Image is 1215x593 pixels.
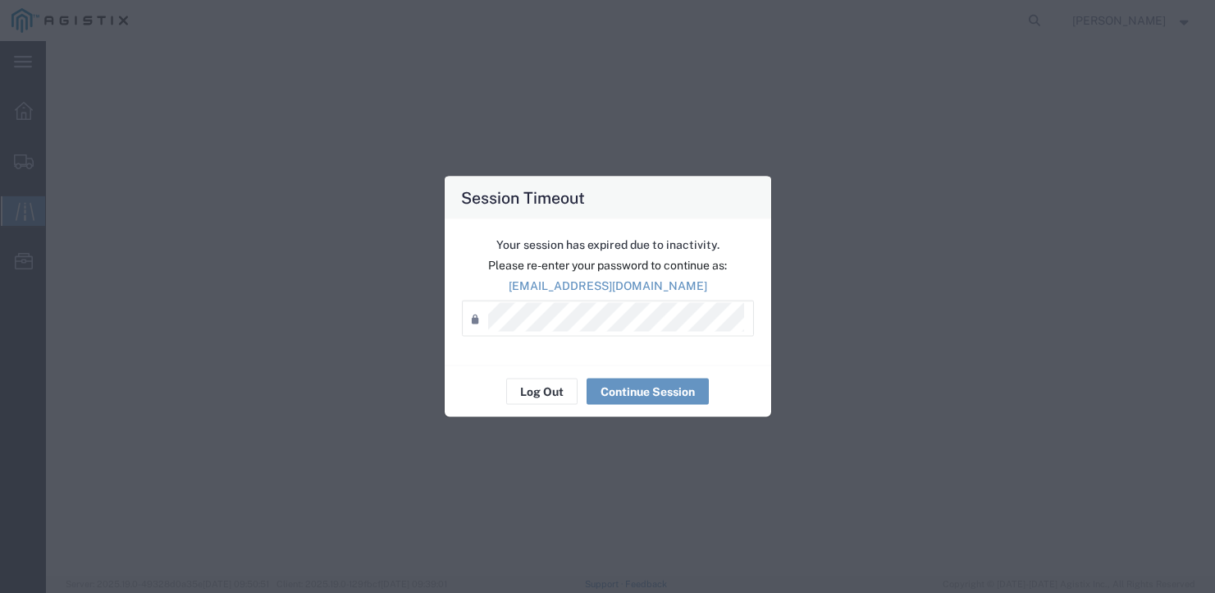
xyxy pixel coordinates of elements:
p: Please re-enter your password to continue as: [462,257,754,274]
h4: Session Timeout [461,186,585,209]
button: Log Out [506,379,578,405]
p: Your session has expired due to inactivity. [462,237,754,254]
p: [EMAIL_ADDRESS][DOMAIN_NAME] [462,278,754,295]
button: Continue Session [587,379,709,405]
